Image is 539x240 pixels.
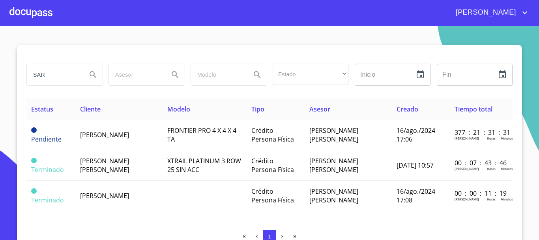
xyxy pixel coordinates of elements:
[31,165,64,174] span: Terminado
[397,161,434,170] span: [DATE] 10:57
[455,128,508,137] p: 377 : 21 : 31 : 31
[80,105,101,113] span: Cliente
[487,166,496,171] p: Horas
[191,64,245,85] input: search
[455,136,479,140] p: [PERSON_NAME]
[31,196,64,204] span: Terminado
[273,64,348,85] div: ​
[167,105,190,113] span: Modelo
[397,126,435,144] span: 16/ago./2024 17:06
[397,105,418,113] span: Creado
[501,136,513,140] p: Minutos
[80,157,129,174] span: [PERSON_NAME] [PERSON_NAME]
[455,159,508,167] p: 00 : 07 : 43 : 46
[487,136,496,140] p: Horas
[455,105,492,113] span: Tiempo total
[455,197,479,201] p: [PERSON_NAME]
[251,157,294,174] span: Crédito Persona Física
[167,157,241,174] span: XTRAIL PLATINUM 3 ROW 25 SIN ACC
[251,126,294,144] span: Crédito Persona Física
[31,188,37,194] span: Terminado
[251,187,294,204] span: Crédito Persona Física
[309,105,330,113] span: Asesor
[109,64,163,85] input: search
[166,65,185,84] button: Search
[80,191,129,200] span: [PERSON_NAME]
[31,105,53,113] span: Estatus
[80,130,129,139] span: [PERSON_NAME]
[248,65,267,84] button: Search
[309,187,358,204] span: [PERSON_NAME] [PERSON_NAME]
[84,65,103,84] button: Search
[167,126,236,144] span: FRONTIER PRO 4 X 4 X 4 TA
[450,6,530,19] button: account of current user
[501,166,513,171] p: Minutos
[268,234,271,240] span: 1
[455,189,508,198] p: 00 : 00 : 11 : 19
[251,105,264,113] span: Tipo
[309,126,358,144] span: [PERSON_NAME] [PERSON_NAME]
[309,157,358,174] span: [PERSON_NAME] [PERSON_NAME]
[450,6,520,19] span: [PERSON_NAME]
[487,197,496,201] p: Horas
[31,158,37,163] span: Terminado
[501,197,513,201] p: Minutos
[31,127,37,133] span: Pendiente
[27,64,80,85] input: search
[397,187,435,204] span: 16/ago./2024 17:08
[455,166,479,171] p: [PERSON_NAME]
[31,135,62,144] span: Pendiente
